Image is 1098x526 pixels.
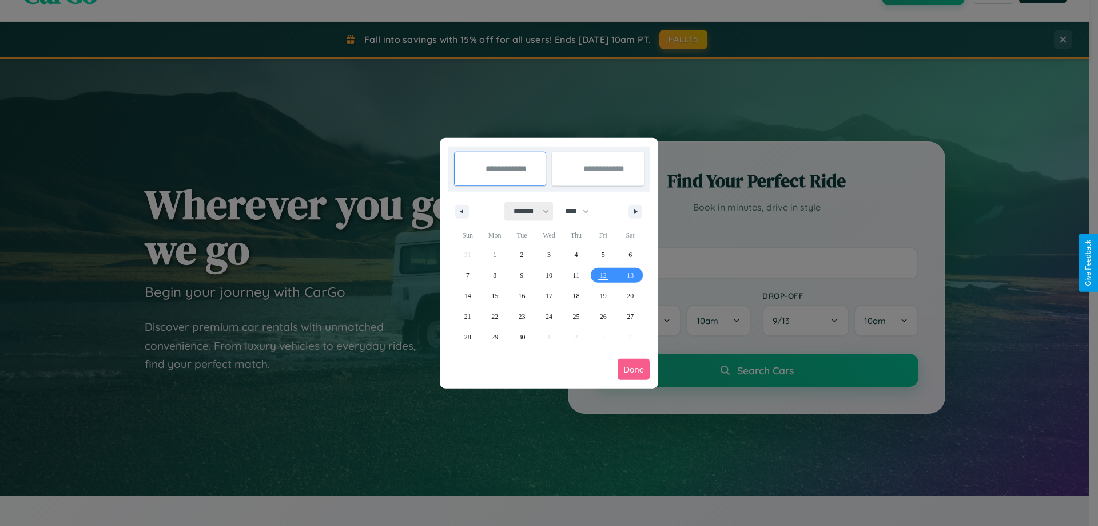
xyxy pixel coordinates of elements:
span: 18 [572,286,579,306]
button: 8 [481,265,508,286]
span: 15 [491,286,498,306]
span: 5 [602,244,605,265]
button: 29 [481,327,508,347]
button: 24 [535,306,562,327]
button: 5 [590,244,616,265]
button: 12 [590,265,616,286]
button: 30 [508,327,535,347]
span: 23 [519,306,526,327]
span: 19 [600,286,607,306]
button: 10 [535,265,562,286]
button: 4 [563,244,590,265]
button: Done [618,359,650,380]
button: 14 [454,286,481,306]
button: 1 [481,244,508,265]
span: 27 [627,306,634,327]
span: 10 [546,265,552,286]
span: 3 [547,244,551,265]
span: 2 [520,244,524,265]
button: 26 [590,306,616,327]
span: 4 [574,244,578,265]
span: 17 [546,286,552,306]
button: 20 [617,286,644,306]
span: 9 [520,265,524,286]
span: 21 [464,306,471,327]
span: 22 [491,306,498,327]
button: 16 [508,286,535,306]
button: 2 [508,244,535,265]
span: 13 [627,265,634,286]
span: Fri [590,226,616,244]
span: 29 [491,327,498,347]
span: 24 [546,306,552,327]
span: 6 [628,244,632,265]
button: 15 [481,286,508,306]
button: 11 [563,265,590,286]
span: 12 [600,265,607,286]
span: Wed [535,226,562,244]
button: 28 [454,327,481,347]
button: 13 [617,265,644,286]
button: 9 [508,265,535,286]
span: 28 [464,327,471,347]
span: Sat [617,226,644,244]
button: 19 [590,286,616,306]
span: 16 [519,286,526,306]
span: Thu [563,226,590,244]
button: 7 [454,265,481,286]
button: 18 [563,286,590,306]
span: 14 [464,286,471,306]
button: 27 [617,306,644,327]
span: 1 [493,244,496,265]
span: 11 [573,265,580,286]
span: 7 [466,265,470,286]
button: 21 [454,306,481,327]
span: 26 [600,306,607,327]
span: 25 [572,306,579,327]
button: 22 [481,306,508,327]
button: 3 [535,244,562,265]
button: 25 [563,306,590,327]
span: 20 [627,286,634,306]
div: Give Feedback [1084,240,1092,286]
button: 17 [535,286,562,306]
span: Sun [454,226,481,244]
span: 8 [493,265,496,286]
button: 23 [508,306,535,327]
span: 30 [519,327,526,347]
button: 6 [617,244,644,265]
span: Mon [481,226,508,244]
span: Tue [508,226,535,244]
